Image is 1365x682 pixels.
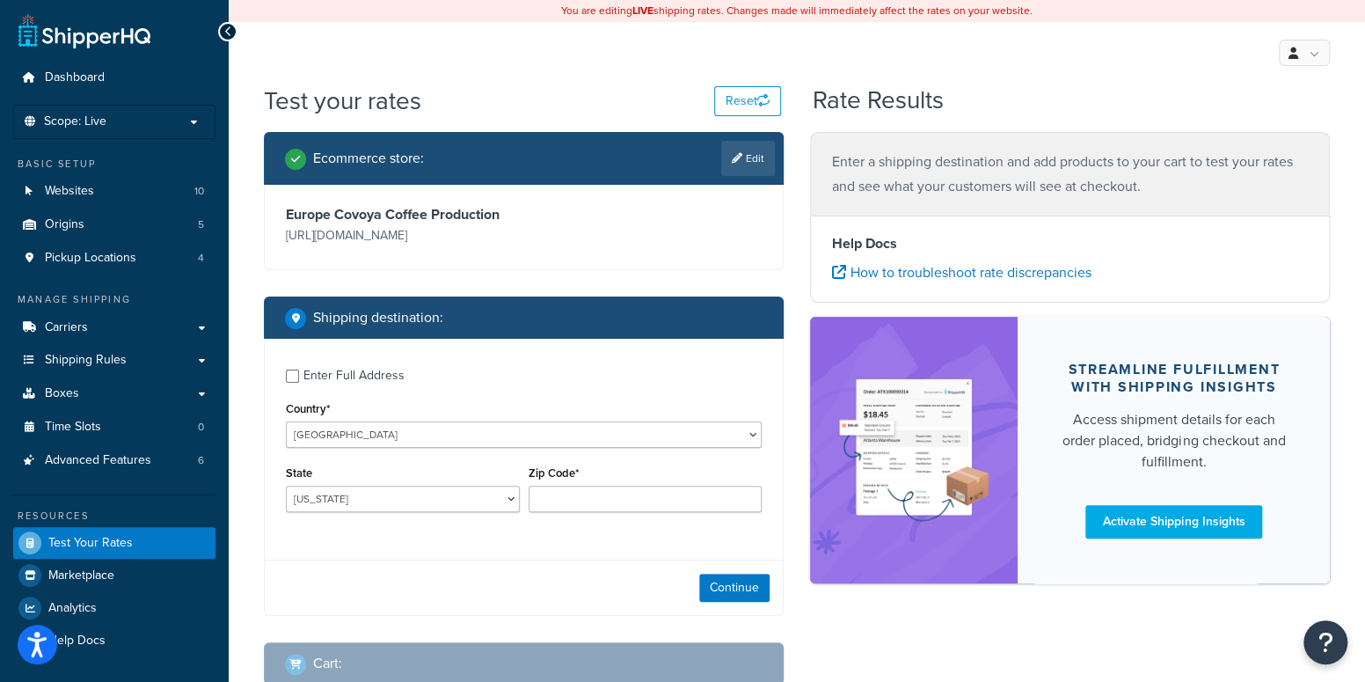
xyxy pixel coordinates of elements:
[1060,361,1288,396] div: Streamline Fulfillment with Shipping Insights
[13,312,215,344] a: Carriers
[13,157,215,172] div: Basic Setup
[13,411,215,444] a: Time Slots0
[45,453,151,468] span: Advanced Features
[286,206,520,224] h3: Europe Covoya Coffee Production
[44,114,106,129] span: Scope: Live
[721,141,775,176] a: Edit
[286,370,299,383] input: Enter Full Address
[286,466,312,480] label: State
[13,560,215,591] a: Marketplace
[313,310,443,326] h2: Shipping destination :
[13,411,215,444] li: Time Slots
[632,3,653,18] b: LIVE
[286,402,330,415] label: Country*
[529,466,579,480] label: Zip Code*
[13,592,215,624] a: Analytics
[48,536,133,551] span: Test Your Rates
[13,209,215,241] a: Origins5
[714,86,781,116] button: Reset
[13,378,215,410] a: Boxes
[45,217,84,232] span: Origins
[832,262,1091,282] a: How to troubleshoot rate discrepancies
[13,242,215,275] li: Pickup Locations
[303,363,405,388] div: Enter Full Address
[45,353,127,368] span: Shipping Rules
[13,444,215,477] a: Advanced Features6
[48,568,114,583] span: Marketplace
[45,420,101,435] span: Time Slots
[45,70,105,85] span: Dashboard
[13,209,215,241] li: Origins
[264,84,421,118] h1: Test your rates
[836,343,991,556] img: feature-image-si-e24932ea9b9fcd0ff835db86be1ff8d589347e8876e1638d903ea230a36726be.png
[1303,620,1347,664] button: Open Resource Center
[13,62,215,94] a: Dashboard
[13,444,215,477] li: Advanced Features
[13,625,215,656] a: Help Docs
[48,634,106,649] span: Help Docs
[699,574,770,602] button: Continue
[198,251,204,266] span: 4
[194,184,204,199] span: 10
[48,601,97,616] span: Analytics
[13,527,215,559] a: Test Your Rates
[1060,409,1288,473] div: Access shipment details for each order placed, bridging checkout and fulfillment.
[198,217,204,232] span: 5
[13,175,215,208] a: Websites10
[1085,505,1262,539] a: Activate Shipping Insights
[198,420,204,435] span: 0
[286,224,520,248] p: [URL][DOMAIN_NAME]
[45,184,94,199] span: Websites
[45,251,136,266] span: Pickup Locations
[313,656,342,671] h2: Cart :
[813,87,944,114] h2: Rate Results
[45,386,79,401] span: Boxes
[45,320,88,335] span: Carriers
[13,292,215,307] div: Manage Shipping
[13,242,215,275] a: Pickup Locations4
[832,150,1308,199] p: Enter a shipping destination and add products to your cart to test your rates and see what your c...
[13,344,215,377] a: Shipping Rules
[13,175,215,208] li: Websites
[832,233,1308,254] h4: Help Docs
[198,453,204,468] span: 6
[13,509,215,524] div: Resources
[313,150,424,166] h2: Ecommerce store :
